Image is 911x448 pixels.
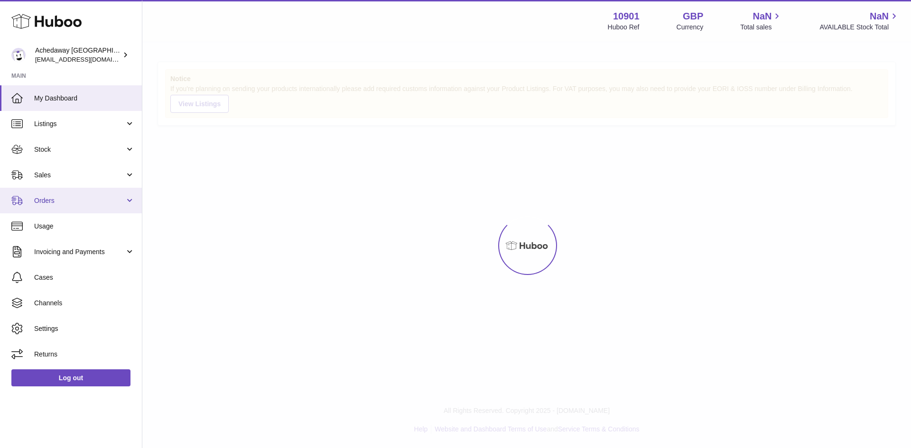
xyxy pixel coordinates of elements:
[870,10,889,23] span: NaN
[34,299,135,308] span: Channels
[34,196,125,205] span: Orders
[740,23,782,32] span: Total sales
[613,10,640,23] strong: 10901
[35,55,139,63] span: [EMAIL_ADDRESS][DOMAIN_NAME]
[34,222,135,231] span: Usage
[608,23,640,32] div: Huboo Ref
[819,23,900,32] span: AVAILABLE Stock Total
[677,23,704,32] div: Currency
[34,350,135,359] span: Returns
[683,10,703,23] strong: GBP
[34,324,135,333] span: Settings
[819,10,900,32] a: NaN AVAILABLE Stock Total
[34,171,125,180] span: Sales
[753,10,772,23] span: NaN
[34,119,125,128] span: Listings
[740,10,782,32] a: NaN Total sales
[34,247,125,256] span: Invoicing and Payments
[34,94,135,103] span: My Dashboard
[11,48,26,62] img: admin@newpb.co.uk
[11,369,130,386] a: Log out
[35,46,121,64] div: Achedaway [GEOGRAPHIC_DATA]
[34,273,135,282] span: Cases
[34,145,125,154] span: Stock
